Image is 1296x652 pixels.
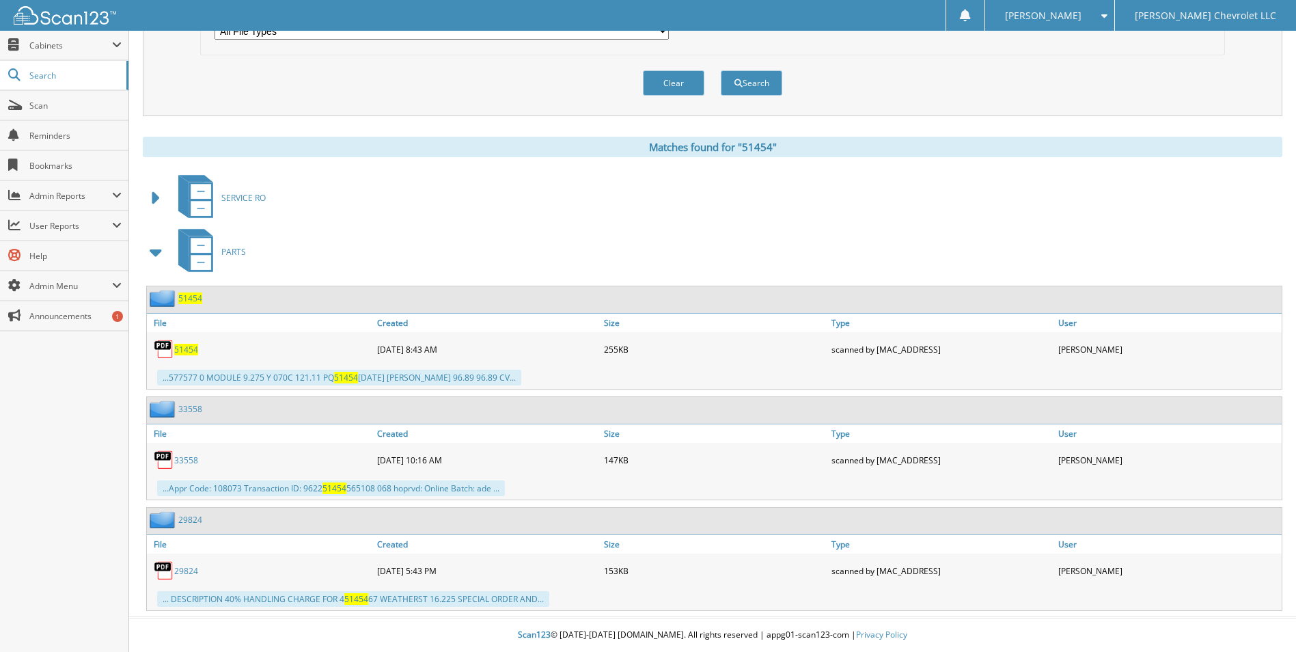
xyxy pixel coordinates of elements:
span: User Reports [29,220,112,232]
a: File [147,424,374,443]
img: PDF.png [154,560,174,581]
span: [PERSON_NAME] Chevrolet LLC [1135,12,1276,20]
a: Type [828,535,1055,554]
div: [PERSON_NAME] [1055,557,1282,584]
div: [PERSON_NAME] [1055,446,1282,474]
a: Type [828,314,1055,332]
div: 1 [112,311,123,322]
a: User [1055,424,1282,443]
div: ...Appr Code: 108073 Transaction ID: 9622 565108 068 hoprvd: Online Batch: ade ... [157,480,505,496]
a: File [147,535,374,554]
span: 51454 [322,483,346,494]
a: User [1055,535,1282,554]
span: Scan [29,100,122,111]
a: 51454 [178,293,202,304]
div: [DATE] 10:16 AM [374,446,601,474]
img: folder2.png [150,400,178,418]
img: folder2.png [150,290,178,307]
div: 255KB [601,336,827,363]
span: Announcements [29,310,122,322]
div: [DATE] 8:43 AM [374,336,601,363]
span: Admin Reports [29,190,112,202]
a: 29824 [178,514,202,526]
span: 51454 [334,372,358,383]
button: Clear [643,70,704,96]
a: Size [601,535,827,554]
span: Bookmarks [29,160,122,172]
div: [PERSON_NAME] [1055,336,1282,363]
span: Reminders [29,130,122,141]
div: 147KB [601,446,827,474]
a: 29824 [174,565,198,577]
span: Scan123 [518,629,551,640]
span: [PERSON_NAME] [1005,12,1081,20]
a: 51454 [174,344,198,355]
a: 33558 [178,403,202,415]
a: 33558 [174,454,198,466]
a: Created [374,314,601,332]
div: © [DATE]-[DATE] [DOMAIN_NAME]. All rights reserved | appg01-scan123-com | [129,619,1296,652]
div: Matches found for "51454" [143,137,1282,157]
a: PARTS [170,225,246,279]
button: Search [721,70,782,96]
div: ...577577 0 MODULE 9.275 Y 070C 121.11 PQ [DATE] [PERSON_NAME] 96.89 96.89 CV... [157,370,521,385]
span: 51454 [344,593,368,605]
a: Created [374,535,601,554]
span: Help [29,250,122,262]
div: scanned by [MAC_ADDRESS] [828,446,1055,474]
a: Size [601,424,827,443]
a: SERVICE RO [170,171,266,225]
span: PARTS [221,246,246,258]
span: Admin Menu [29,280,112,292]
a: User [1055,314,1282,332]
div: [DATE] 5:43 PM [374,557,601,584]
a: Type [828,424,1055,443]
a: File [147,314,374,332]
img: folder2.png [150,511,178,528]
a: Privacy Policy [856,629,907,640]
img: PDF.png [154,339,174,359]
img: scan123-logo-white.svg [14,6,116,25]
div: 153KB [601,557,827,584]
span: Search [29,70,120,81]
div: scanned by [MAC_ADDRESS] [828,557,1055,584]
a: Created [374,424,601,443]
img: PDF.png [154,450,174,470]
div: scanned by [MAC_ADDRESS] [828,336,1055,363]
a: Size [601,314,827,332]
div: ... DESCRIPTION 40% HANDLING CHARGE FOR 4 67 WEATHERST 16.225 SPECIAL ORDER AND... [157,591,549,607]
span: Cabinets [29,40,112,51]
span: SERVICE RO [221,192,266,204]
